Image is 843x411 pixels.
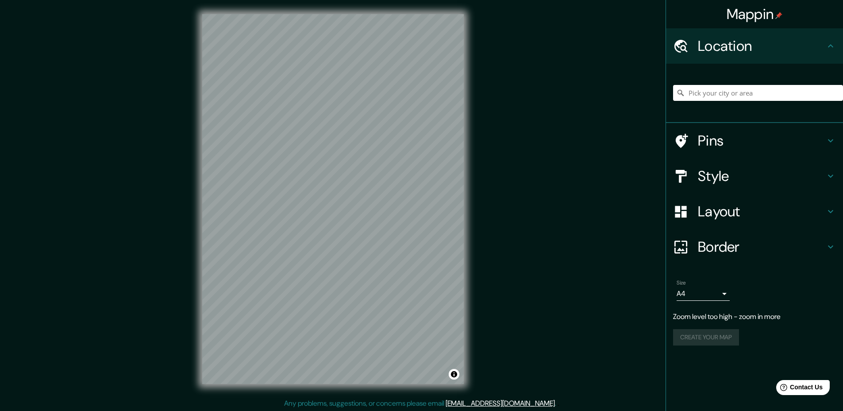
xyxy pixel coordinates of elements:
div: . [556,398,558,409]
p: Any problems, suggestions, or concerns please email . [284,398,556,409]
h4: Location [698,37,825,55]
iframe: Help widget launcher [764,376,833,401]
input: Pick your city or area [673,85,843,101]
a: [EMAIL_ADDRESS][DOMAIN_NAME] [446,399,555,408]
div: Location [666,28,843,64]
h4: Border [698,238,825,256]
div: Layout [666,194,843,229]
div: A4 [677,287,730,301]
p: Zoom level too high - zoom in more [673,311,836,322]
h4: Layout [698,203,825,220]
div: Pins [666,123,843,158]
h4: Mappin [727,5,783,23]
label: Size [677,279,686,287]
h4: Style [698,167,825,185]
canvas: Map [202,14,464,384]
div: Style [666,158,843,194]
img: pin-icon.png [775,12,782,19]
div: Border [666,229,843,265]
button: Toggle attribution [449,369,459,380]
h4: Pins [698,132,825,150]
div: . [558,398,559,409]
